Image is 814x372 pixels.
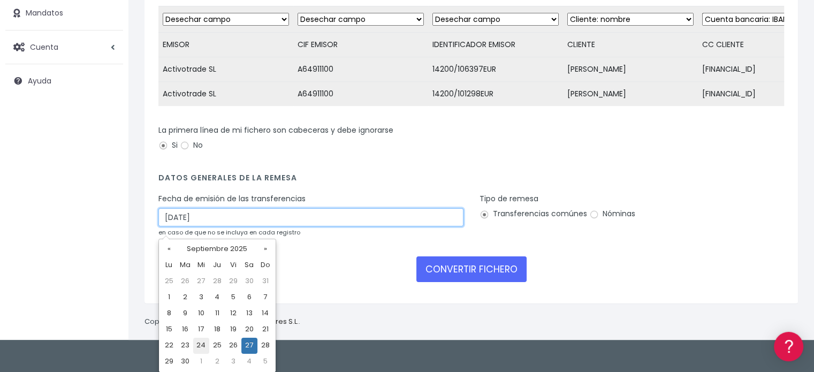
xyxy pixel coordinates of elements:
[257,322,273,338] td: 21
[11,274,203,290] a: API
[480,208,587,219] label: Transferencias comúnes
[158,33,293,57] td: EMISOR
[209,306,225,322] td: 11
[480,193,538,204] label: Tipo de remesa
[30,41,58,52] span: Cuenta
[177,257,193,274] th: Ma
[257,257,273,274] th: Do
[11,74,203,85] div: Información general
[225,274,241,290] td: 29
[225,338,241,354] td: 26
[241,257,257,274] th: Sa
[11,212,203,223] div: Facturación
[177,354,193,370] td: 30
[257,306,273,322] td: 14
[193,354,209,370] td: 1
[241,274,257,290] td: 30
[144,316,300,328] p: Copyright © 2025 .
[225,257,241,274] th: Vi
[209,322,225,338] td: 18
[563,82,698,107] td: [PERSON_NAME]
[225,290,241,306] td: 5
[158,193,306,204] label: Fecha de emisión de las transferencias
[11,152,203,169] a: Problemas habituales
[177,241,257,257] th: Septiembre 2025
[428,82,563,107] td: 14200/101298EUR
[293,82,428,107] td: A64911100
[11,257,203,267] div: Programadores
[158,125,393,136] label: La primera línea de mi fichero son cabeceras y debe ignorarse
[193,322,209,338] td: 17
[241,338,257,354] td: 27
[161,241,177,257] th: «
[177,290,193,306] td: 2
[209,274,225,290] td: 28
[11,91,203,108] a: Información general
[11,169,203,185] a: Videotutoriales
[241,322,257,338] td: 20
[158,82,293,107] td: Activotrade SL
[177,322,193,338] td: 16
[177,338,193,354] td: 23
[428,57,563,82] td: 14200/106397EUR
[209,354,225,370] td: 2
[158,140,178,151] label: Si
[293,33,428,57] td: CIF EMISOR
[209,257,225,274] th: Ju
[161,257,177,274] th: Lu
[225,306,241,322] td: 12
[11,230,203,246] a: General
[193,290,209,306] td: 3
[193,338,209,354] td: 24
[28,75,51,86] span: Ayuda
[177,306,193,322] td: 9
[5,2,123,25] a: Mandatos
[11,185,203,202] a: Perfiles de empresas
[589,208,635,219] label: Nóminas
[161,354,177,370] td: 29
[5,70,123,92] a: Ayuda
[161,322,177,338] td: 15
[563,33,698,57] td: CLIENTE
[416,256,527,282] button: CONVERTIR FICHERO
[11,118,203,128] div: Convertir ficheros
[193,274,209,290] td: 27
[161,338,177,354] td: 22
[147,308,206,318] a: POWERED BY ENCHANT
[257,274,273,290] td: 31
[161,306,177,322] td: 8
[209,290,225,306] td: 4
[158,57,293,82] td: Activotrade SL
[158,228,300,237] small: en caso de que no se incluya en cada registro
[225,354,241,370] td: 3
[158,173,784,188] h4: Datos generales de la remesa
[563,57,698,82] td: [PERSON_NAME]
[193,306,209,322] td: 10
[225,322,241,338] td: 19
[293,57,428,82] td: A64911100
[161,290,177,306] td: 1
[11,135,203,152] a: Formatos
[177,274,193,290] td: 26
[161,274,177,290] td: 25
[180,140,203,151] label: No
[11,286,203,305] button: Contáctanos
[257,338,273,354] td: 28
[428,33,563,57] td: IDENTIFICADOR EMISOR
[241,290,257,306] td: 6
[241,354,257,370] td: 4
[257,354,273,370] td: 5
[193,257,209,274] th: Mi
[257,290,273,306] td: 7
[241,306,257,322] td: 13
[257,241,273,257] th: »
[5,36,123,58] a: Cuenta
[209,338,225,354] td: 25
